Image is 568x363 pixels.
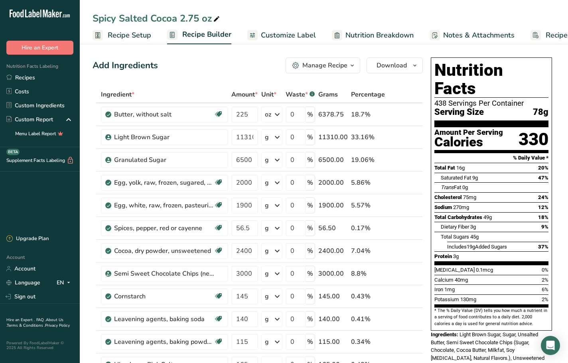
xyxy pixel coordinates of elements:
span: Saturated Fat [441,175,471,181]
div: 1900.00 [318,201,348,210]
span: Customize Label [261,30,316,41]
span: 270mg [453,204,469,210]
span: Recipe Setup [108,30,151,41]
span: 0% [542,267,548,273]
span: Percentage [351,90,385,99]
div: Granulated Sugar [114,155,214,165]
div: 2400.00 [318,246,348,256]
a: Nutrition Breakdown [332,26,414,44]
span: Amount [231,90,258,99]
button: Download [367,57,423,73]
div: 438 Servings Per Container [434,99,548,107]
div: Semi Sweet Chocolate Chips (nestle) [114,269,214,278]
span: 78g [533,107,548,117]
div: EN [57,278,73,288]
div: Leavening agents, baking powder, double-acting, straight phosphate [114,337,214,347]
span: 6% [542,286,548,292]
span: Iron [434,286,443,292]
div: 33.16% [351,132,385,142]
section: * The % Daily Value (DV) tells you how much a nutrient in a serving of food contributes to a dail... [434,308,548,327]
span: Ingredients: [431,331,458,337]
div: 330 [519,129,548,150]
span: 3g [470,224,476,230]
span: Total Fat [434,165,455,171]
div: g [265,246,269,256]
span: Nutrition Breakdown [345,30,414,41]
span: 18% [538,214,548,220]
div: Egg, yolk, raw, frozen, sugared, pasteurized [114,178,214,187]
div: Butter, without salt [114,110,214,119]
span: 19g [467,244,475,250]
h1: Nutrition Facts [434,61,548,98]
span: 75mg [463,194,476,200]
span: Download [377,61,407,70]
span: Recipe Builder [182,29,231,40]
span: [MEDICAL_DATA] [434,267,475,273]
div: g [265,269,269,278]
a: Language [6,276,40,290]
div: 0.34% [351,337,385,347]
button: Manage Recipe [286,57,360,73]
span: 1mg [444,286,455,292]
div: Light Brown Sugar [114,132,214,142]
span: Total Carbohydrates [434,214,482,220]
span: Fat [441,184,461,190]
span: 0.1mcg [476,267,493,273]
div: 145.00 [318,292,348,301]
div: Manage Recipe [302,61,347,70]
span: Sodium [434,204,452,210]
a: Privacy Policy [45,323,70,328]
div: 3000.00 [318,269,348,278]
section: % Daily Value * [434,153,548,163]
div: oz [265,110,271,119]
div: 6500.00 [318,155,348,165]
div: Powered By FoodLabelMaker © 2025 All Rights Reserved [6,341,73,350]
div: 11310.00 [318,132,348,142]
span: 49g [483,214,492,220]
a: Terms & Conditions . [7,323,45,328]
span: Cholesterol [434,194,462,200]
div: 8.8% [351,269,385,278]
div: 19.06% [351,155,385,165]
div: 5.86% [351,178,385,187]
span: 16g [456,165,465,171]
div: Custom Report [6,115,53,124]
button: Hire an Expert [6,41,73,55]
a: Recipe Builder [167,26,231,45]
div: g [265,314,269,324]
a: Recipe Setup [93,26,151,44]
a: Customize Label [247,26,316,44]
div: Amount Per Serving [434,129,503,136]
div: g [265,155,269,165]
div: Calories [434,136,503,148]
div: g [265,292,269,301]
span: 2% [542,277,548,283]
span: 20% [538,165,548,171]
a: Hire an Expert . [6,317,35,323]
span: Serving Size [434,107,484,117]
span: Protein [434,253,452,259]
span: Unit [261,90,276,99]
div: g [265,132,269,142]
div: 56.50 [318,223,348,233]
div: g [265,201,269,210]
div: 2000.00 [318,178,348,187]
span: 40mg [455,277,468,283]
div: 115.00 [318,337,348,347]
div: Leavening agents, baking soda [114,314,214,324]
span: 47% [538,175,548,181]
span: 130mg [460,296,476,302]
div: 6378.75 [318,110,348,119]
div: Open Intercom Messenger [541,336,560,355]
span: Notes & Attachments [443,30,515,41]
div: Spicy Salted Cocoa 2.75 oz [93,11,221,26]
span: Includes Added Sugars [447,244,507,250]
div: Cornstarch [114,292,214,301]
div: g [265,178,269,187]
span: 3g [453,253,459,259]
div: 18.7% [351,110,385,119]
span: 2% [542,296,548,302]
span: 24% [538,194,548,200]
div: Cocoa, dry powder, unsweetened [114,246,214,256]
div: g [265,223,269,233]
